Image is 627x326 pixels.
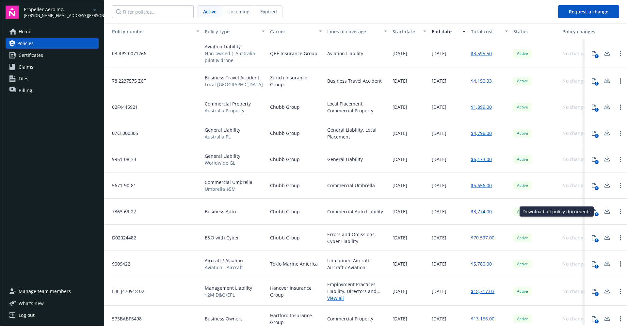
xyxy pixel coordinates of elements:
[19,300,44,307] span: What ' s new
[471,104,492,110] a: $1,899.00
[6,26,99,37] a: Home
[327,126,387,140] div: General Liability, Local Placement
[327,231,387,245] div: Errors and Omissions, Cyber Liability
[432,50,446,57] span: [DATE]
[260,8,277,15] span: Expired
[516,261,529,267] span: Active
[393,315,407,322] span: [DATE]
[107,208,136,215] span: 7363-69-27
[595,108,599,112] div: 1
[327,50,363,57] div: Aviation Liability
[327,281,387,295] div: Employment Practices Liability, Directors and Officers
[432,315,446,322] span: [DATE]
[6,300,54,307] button: What's new
[205,50,265,64] span: Non-owned | Australia pilot & drone
[471,288,494,295] a: $18,717.03
[19,286,71,297] span: Manage team members
[520,206,594,217] div: Download all policy documents
[617,208,624,216] a: Open options
[270,74,322,88] span: Zurich Insurance Group
[112,5,194,18] input: Filter policies...
[587,285,601,298] button: 1
[595,292,599,296] div: 1
[432,182,446,189] span: [DATE]
[205,264,243,271] span: Aviation - Aircraft
[393,50,407,57] span: [DATE]
[562,234,588,241] div: No changes
[587,257,601,270] button: 1
[432,28,458,35] div: End date
[562,130,588,137] div: No changes
[587,74,601,88] button: 1
[587,179,601,192] button: 1
[270,260,318,267] span: Tokio Marine America
[393,234,407,241] span: [DATE]
[393,288,407,295] span: [DATE]
[617,103,624,111] a: Open options
[562,315,588,322] div: No changes
[205,28,258,35] div: Policy type
[327,100,387,114] div: Local Placement, Commercial Property
[270,208,300,215] span: Chubb Group
[205,100,251,107] span: Commercial Property
[516,51,529,57] span: Active
[205,43,265,50] span: Aviation Liability
[471,130,492,137] a: $4,796.00
[562,156,588,163] div: No changes
[270,156,300,163] span: Chubb Group
[560,24,601,39] button: Policy changes
[202,24,267,39] button: Policy type
[393,260,407,267] span: [DATE]
[516,156,529,162] span: Active
[19,50,43,60] span: Certificates
[617,287,624,295] a: Open options
[203,8,217,15] span: Active
[471,260,492,267] a: $5,780.00
[270,50,317,57] span: QBE Insurance Group
[205,179,252,186] span: Commercial Umbrella
[107,104,138,110] span: 02FX445921
[227,8,249,15] span: Upcoming
[270,182,300,189] span: Chubb Group
[587,127,601,140] button: 1
[19,62,33,72] span: Claims
[595,134,599,138] div: 1
[107,156,136,163] span: 9951-08-33
[432,77,446,84] span: [DATE]
[558,5,619,18] button: Request a change
[6,286,99,297] a: Manage team members
[432,104,446,110] span: [DATE]
[270,28,315,35] div: Carrier
[205,107,251,114] span: Australia Property
[595,160,599,164] div: 1
[91,6,99,14] a: arrowDropDown
[6,62,99,72] a: Claims
[595,82,599,86] div: 1
[617,129,624,137] a: Open options
[432,288,446,295] span: [DATE]
[562,260,588,267] div: No changes
[513,28,557,35] div: Status
[393,182,407,189] span: [DATE]
[617,77,624,85] a: Open options
[471,77,492,84] a: $4,150.33
[393,130,407,137] span: [DATE]
[393,28,419,35] div: Start date
[107,182,136,189] span: 5671-90-81
[24,13,91,19] span: [PERSON_NAME][EMAIL_ADDRESS][PERSON_NAME][DOMAIN_NAME]
[107,130,138,137] span: 07CL000305
[471,315,494,322] a: $13,136.00
[327,156,363,163] div: General Liability
[6,73,99,84] a: Files
[562,104,588,110] div: No changes
[587,101,601,114] button: 1
[617,315,624,323] a: Open options
[432,130,446,137] span: [DATE]
[107,315,142,322] span: 57SBABP6498
[19,73,28,84] span: Files
[107,28,192,35] div: Policy number
[393,104,407,110] span: [DATE]
[205,208,236,215] span: Business Auto
[595,238,599,242] div: 1
[471,182,492,189] a: $5,656.00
